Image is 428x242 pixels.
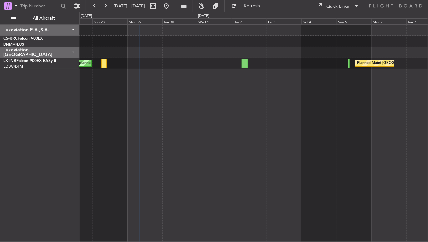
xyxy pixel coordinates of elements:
div: [DATE] [198,13,209,19]
a: EDLW/DTM [3,64,23,69]
div: Sat 4 [301,18,336,24]
button: Refresh [228,1,268,11]
div: Thu 2 [232,18,267,24]
div: Wed 1 [197,18,232,24]
span: [DATE] - [DATE] [114,3,145,9]
span: LX-INB [3,59,16,63]
span: Refresh [238,4,266,8]
div: Quick Links [327,3,349,10]
a: CS-RRCFalcon 900LX [3,37,43,41]
div: Sun 5 [337,18,371,24]
button: All Aircraft [7,13,72,24]
div: Fri 3 [267,18,301,24]
span: All Aircraft [17,16,70,21]
a: DNMM/LOS [3,42,24,47]
div: [DATE] [81,13,92,19]
a: LX-INBFalcon 900EX EASy II [3,59,56,63]
span: CS-RRC [3,37,18,41]
div: Sun 28 [92,18,127,24]
input: Trip Number [20,1,59,11]
div: Mon 29 [127,18,162,24]
div: Mon 6 [371,18,406,24]
button: Quick Links [313,1,363,11]
div: Tue 30 [162,18,197,24]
